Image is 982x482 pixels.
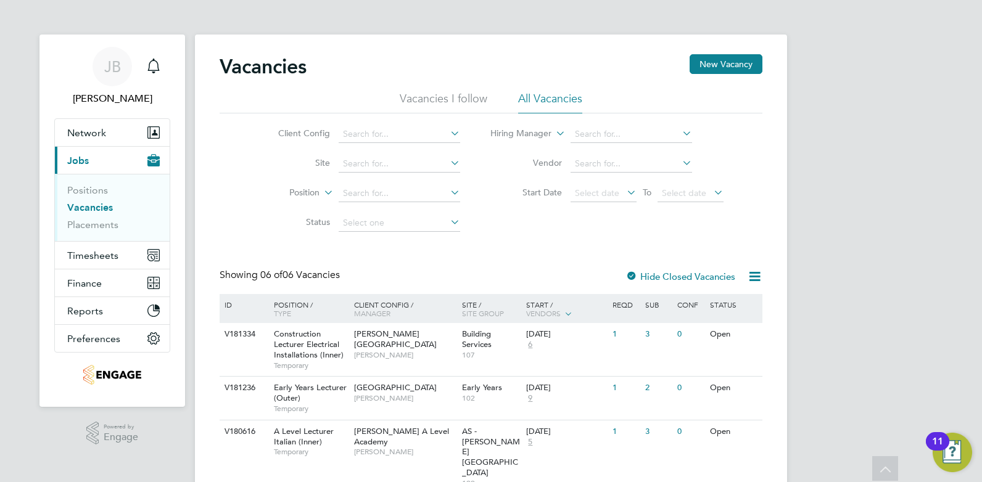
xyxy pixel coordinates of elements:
button: Timesheets [55,242,170,269]
div: Reqd [609,294,642,315]
span: Vendors [526,308,561,318]
label: Status [259,216,330,227]
span: 06 of [260,269,283,281]
img: jjfox-logo-retina.png [83,365,141,385]
span: AS - [PERSON_NAME][GEOGRAPHIC_DATA] [462,426,520,478]
span: Construction Lecturer Electrical Installations (Inner) [274,329,344,360]
label: Vendor [491,157,562,168]
div: 1 [609,377,642,399]
a: JB[PERSON_NAME] [54,47,170,106]
span: 5 [526,437,534,447]
button: Network [55,119,170,146]
span: Building Services [462,329,492,349]
span: Manager [354,308,390,318]
input: Search for... [339,155,460,173]
nav: Main navigation [39,35,185,407]
div: Open [707,420,761,443]
div: 3 [642,323,674,346]
span: Network [67,127,106,139]
li: All Vacancies [518,91,582,113]
div: Open [707,377,761,399]
div: 1 [609,323,642,346]
button: Preferences [55,325,170,352]
label: Site [259,157,330,168]
label: Hide Closed Vacancies [625,271,735,282]
span: [PERSON_NAME] A Level Academy [354,426,449,447]
div: [DATE] [526,427,606,437]
span: A Level Lecturer Italian (Inner) [274,426,334,447]
div: Showing [220,269,342,282]
span: [PERSON_NAME] [354,350,456,360]
span: Site Group [462,308,504,318]
span: Joel Brickell [54,91,170,106]
span: Temporary [274,361,348,370]
a: Vacancies [67,202,113,213]
div: Open [707,323,761,346]
input: Search for... [339,126,460,143]
span: [PERSON_NAME] [354,447,456,457]
div: V181334 [221,323,265,346]
span: Select date [575,187,619,198]
div: Client Config / [351,294,459,324]
input: Select one [339,214,460,232]
div: V181236 [221,377,265,399]
span: Early Years Lecturer (Outer) [274,382,347,403]
a: Positions [67,184,108,196]
a: Powered byEngage [86,422,139,445]
div: 11 [932,441,943,457]
input: Search for... [571,155,692,173]
div: 0 [674,420,706,443]
span: Temporary [274,404,348,414]
button: New Vacancy [690,54,762,74]
span: Engage [104,432,138,443]
div: [DATE] [526,329,606,340]
input: Search for... [571,126,692,143]
h2: Vacancies [220,54,307,79]
span: [PERSON_NAME][GEOGRAPHIC_DATA] [354,329,437,349]
span: JB [104,59,121,75]
span: 06 Vacancies [260,269,340,281]
div: Conf [674,294,706,315]
li: Vacancies I follow [400,91,487,113]
span: 102 [462,393,521,403]
a: Go to home page [54,365,170,385]
span: Finance [67,277,102,289]
div: Start / [523,294,609,325]
div: Jobs [55,174,170,241]
span: Early Years [462,382,502,393]
a: Placements [67,219,118,231]
label: Hiring Manager [481,128,551,140]
span: [PERSON_NAME] [354,393,456,403]
span: Select date [662,187,706,198]
div: 3 [642,420,674,443]
span: 6 [526,340,534,350]
span: Reports [67,305,103,317]
span: 107 [462,350,521,360]
span: Preferences [67,333,120,345]
div: Site / [459,294,524,324]
div: ID [221,294,265,315]
div: 1 [609,420,642,443]
div: Position / [265,294,351,324]
button: Reports [55,297,170,324]
div: 0 [674,323,706,346]
label: Start Date [491,187,562,198]
span: 9 [526,393,534,404]
div: 0 [674,377,706,399]
span: Powered by [104,422,138,432]
span: To [639,184,655,200]
button: Jobs [55,147,170,174]
div: [DATE] [526,383,606,393]
span: Timesheets [67,250,118,261]
span: [GEOGRAPHIC_DATA] [354,382,437,393]
div: 2 [642,377,674,399]
div: V180616 [221,420,265,443]
span: Jobs [67,155,89,166]
div: Status [707,294,761,315]
label: Position [249,187,320,199]
button: Open Resource Center, 11 new notifications [933,433,972,472]
span: Temporary [274,447,348,457]
input: Search for... [339,185,460,202]
button: Finance [55,269,170,296]
div: Sub [642,294,674,315]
